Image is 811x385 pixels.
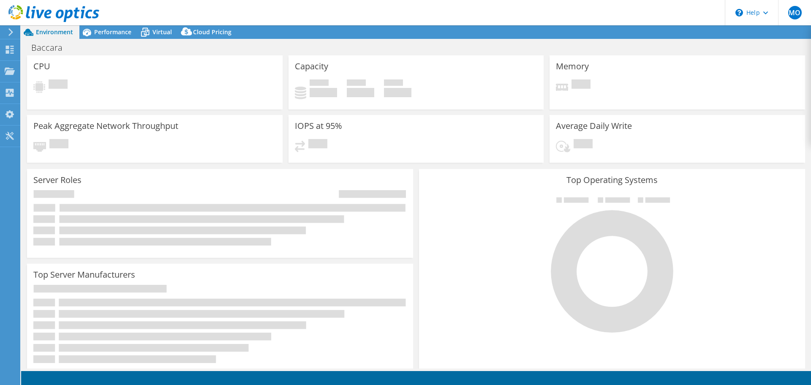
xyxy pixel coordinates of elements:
span: Pending [308,139,327,150]
span: MO [788,6,802,19]
h3: IOPS at 95% [295,121,342,131]
span: Virtual [152,28,172,36]
span: Total [384,79,403,88]
span: Cloud Pricing [193,28,231,36]
svg: \n [735,9,743,16]
h3: Top Server Manufacturers [33,270,135,279]
span: Performance [94,28,131,36]
span: Pending [572,79,591,91]
h3: CPU [33,62,50,71]
span: Used [310,79,329,88]
span: Pending [49,79,68,91]
h3: Capacity [295,62,328,71]
span: Environment [36,28,73,36]
h3: Top Operating Systems [425,175,799,185]
span: Pending [574,139,593,150]
h3: Peak Aggregate Network Throughput [33,121,178,131]
span: Free [347,79,366,88]
span: Pending [49,139,68,150]
h3: Server Roles [33,175,82,185]
h3: Memory [556,62,589,71]
h4: 0 GiB [347,88,374,97]
h3: Average Daily Write [556,121,632,131]
h1: Baccara [27,43,76,52]
h4: 0 GiB [310,88,337,97]
h4: 0 GiB [384,88,411,97]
